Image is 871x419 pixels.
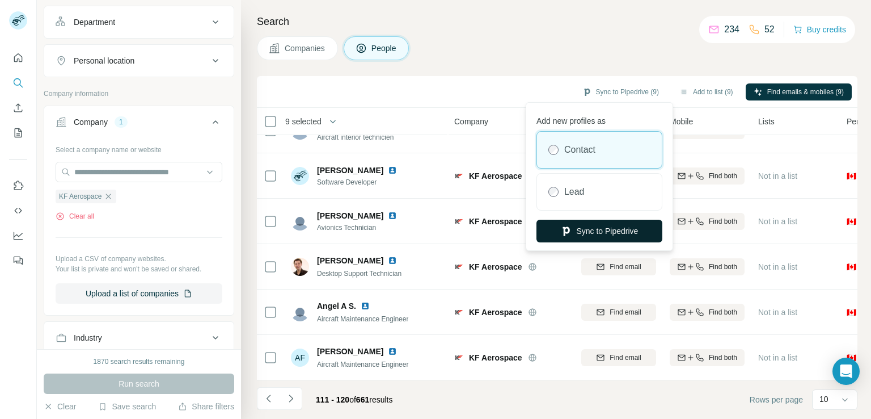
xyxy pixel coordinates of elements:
[56,140,222,155] div: Select a company name or website
[257,387,280,410] button: Navigate to previous page
[9,250,27,271] button: Feedback
[767,87,844,97] span: Find emails & mobiles (9)
[317,210,383,221] span: [PERSON_NAME]
[178,401,234,412] button: Share filters
[74,16,115,28] div: Department
[724,23,739,36] p: 234
[56,211,94,221] button: Clear all
[847,216,856,227] span: 🇨🇦
[574,83,667,100] button: Sync to Pipedrive (9)
[9,200,27,221] button: Use Surfe API
[388,211,397,220] img: LinkedIn logo
[469,261,522,273] span: KF Aerospace
[758,308,797,317] span: Not in a list
[98,401,156,412] button: Save search
[56,254,222,264] p: Upload a CSV of company websites.
[536,220,662,242] button: Sync to Pipedrive
[469,170,522,182] span: KF Aerospace
[9,175,27,196] button: Use Surfe on LinkedIn
[285,116,322,127] span: 9 selected
[709,216,737,227] span: Find both
[317,133,394,141] span: Aircraft interior technicien
[291,258,309,276] img: Avatar
[371,43,398,54] span: People
[317,223,411,233] span: Avionics Technician
[581,349,656,366] button: Find email
[94,357,185,367] div: 1870 search results remaining
[388,166,397,175] img: LinkedIn logo
[454,116,488,127] span: Company
[291,167,309,185] img: Avatar
[9,73,27,93] button: Search
[59,191,102,202] span: KF Aerospace
[670,349,745,366] button: Find both
[280,387,302,410] button: Navigate to next page
[758,171,797,181] span: Not in a list
[581,258,656,275] button: Find email
[316,395,392,404] span: results
[469,352,522,363] span: KF Aerospace
[454,217,463,226] img: Logo of KF Aerospace
[819,393,828,405] p: 10
[9,123,27,143] button: My lists
[317,346,383,357] span: [PERSON_NAME]
[74,116,108,128] div: Company
[44,324,234,351] button: Industry
[44,401,76,412] button: Clear
[291,303,309,321] img: Avatar
[291,349,309,367] div: AF
[9,48,27,68] button: Quick start
[709,307,737,317] span: Find both
[536,111,662,127] p: Add new profiles as
[847,261,856,273] span: 🇨🇦
[564,143,595,157] label: Contact
[454,353,463,362] img: Logo of KF Aerospace
[758,353,797,362] span: Not in a list
[709,262,737,272] span: Find both
[317,255,383,266] span: [PERSON_NAME]
[469,307,522,318] span: KF Aerospace
[454,262,463,271] img: Logo of KF Aerospace
[671,83,741,100] button: Add to list (9)
[670,213,745,230] button: Find both
[709,353,737,363] span: Find both
[564,185,585,199] label: Lead
[9,225,27,246] button: Dashboard
[832,358,860,385] div: Open Intercom Messenger
[388,256,397,265] img: LinkedIn logo
[115,117,128,127] div: 1
[670,258,745,275] button: Find both
[317,165,383,176] span: [PERSON_NAME]
[9,98,27,118] button: Enrich CSV
[610,262,641,272] span: Find email
[610,307,641,317] span: Find email
[74,55,134,66] div: Personal location
[56,283,222,304] button: Upload a list of companies
[847,170,856,182] span: 🇨🇦
[317,300,356,312] span: Angel A S.
[610,353,641,363] span: Find email
[670,167,745,185] button: Find both
[44,9,234,36] button: Department
[317,315,408,323] span: Aircraft Maintenance Engineer
[317,270,401,278] span: Desktop Support Technician
[581,304,656,321] button: Find email
[847,352,856,363] span: 🇨🇦
[764,23,775,36] p: 52
[44,108,234,140] button: Company1
[793,22,846,37] button: Buy credits
[44,89,234,99] p: Company information
[469,216,522,227] span: KF Aerospace
[285,43,326,54] span: Companies
[317,361,408,368] span: Aircraft Maintenance Engineer
[388,347,397,356] img: LinkedIn logo
[316,395,349,404] span: 111 - 120
[758,116,775,127] span: Lists
[847,307,856,318] span: 🇨🇦
[758,217,797,226] span: Not in a list
[317,177,411,187] span: Software Developer
[291,212,309,231] img: Avatar
[758,262,797,271] span: Not in a list
[56,264,222,274] p: Your list is private and won't be saved or shared.
[361,301,370,311] img: LinkedIn logo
